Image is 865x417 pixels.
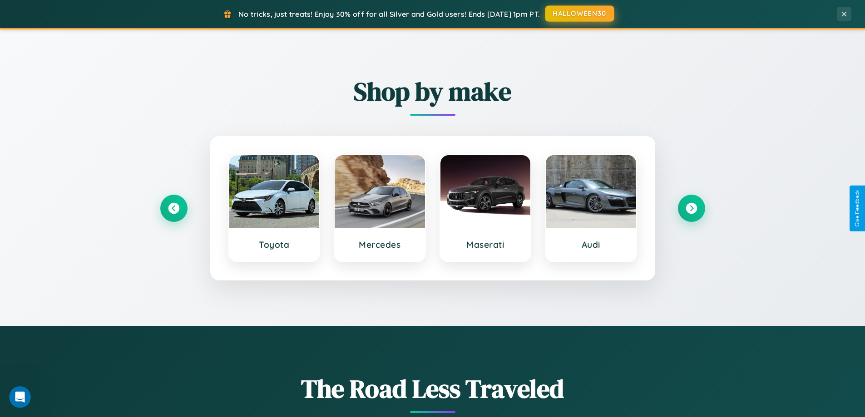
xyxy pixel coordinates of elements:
h2: Shop by make [160,74,705,109]
iframe: Intercom live chat [9,386,31,408]
div: Give Feedback [854,190,860,227]
h3: Mercedes [344,239,416,250]
span: No tricks, just treats! Enjoy 30% off for all Silver and Gold users! Ends [DATE] 1pm PT. [238,10,540,19]
h3: Audi [555,239,627,250]
button: HALLOWEEN30 [545,5,614,22]
h3: Maserati [450,239,522,250]
h1: The Road Less Traveled [160,371,705,406]
h3: Toyota [238,239,311,250]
